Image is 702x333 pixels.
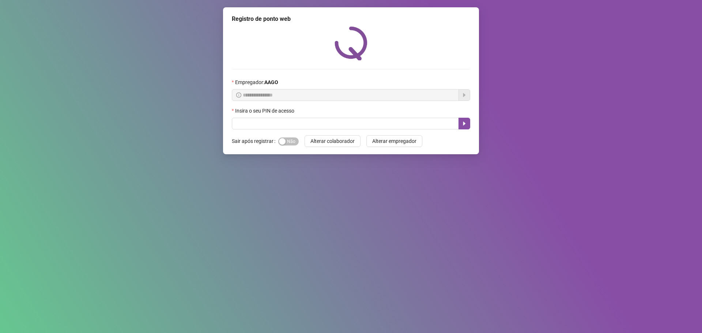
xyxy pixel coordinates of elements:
button: Alterar colaborador [305,135,361,147]
span: info-circle [236,92,241,98]
strong: AAGO [264,79,278,85]
img: QRPoint [335,26,367,60]
span: Empregador : [235,78,278,86]
label: Insira o seu PIN de acesso [232,107,299,115]
div: Registro de ponto web [232,15,470,23]
span: Alterar colaborador [310,137,355,145]
span: caret-right [461,121,467,126]
span: Alterar empregador [372,137,416,145]
button: Alterar empregador [366,135,422,147]
label: Sair após registrar [232,135,278,147]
